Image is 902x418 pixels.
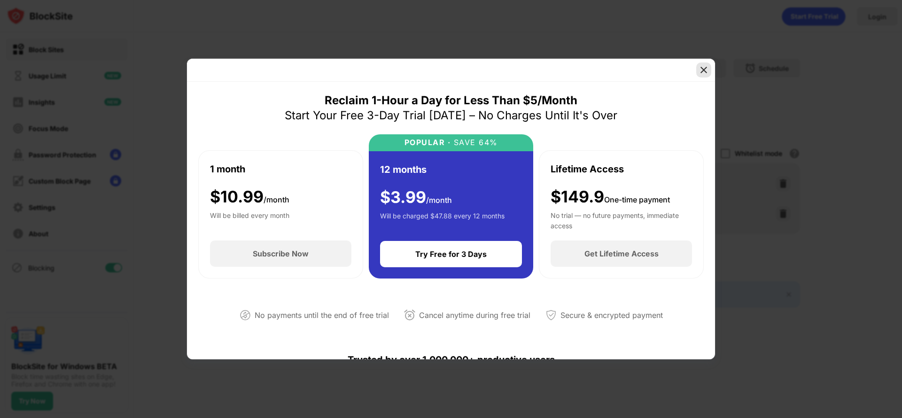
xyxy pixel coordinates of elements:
[415,249,487,259] div: Try Free for 3 Days
[545,310,557,321] img: secured-payment
[240,310,251,321] img: not-paying
[404,310,415,321] img: cancel-anytime
[253,249,309,258] div: Subscribe Now
[404,138,451,147] div: POPULAR ·
[198,337,704,382] div: Trusted by over 1,000,000+ productive users
[285,108,617,123] div: Start Your Free 3-Day Trial [DATE] – No Charges Until It's Over
[210,210,289,229] div: Will be billed every month
[419,309,530,322] div: Cancel anytime during free trial
[584,249,659,258] div: Get Lifetime Access
[604,195,670,204] span: One-time payment
[551,162,624,176] div: Lifetime Access
[380,211,505,230] div: Will be charged $47.88 every 12 months
[210,187,289,207] div: $ 10.99
[551,210,692,229] div: No trial — no future payments, immediate access
[426,195,452,205] span: /month
[560,309,663,322] div: Secure & encrypted payment
[264,195,289,204] span: /month
[380,163,427,177] div: 12 months
[380,188,452,207] div: $ 3.99
[451,138,498,147] div: SAVE 64%
[551,187,670,207] div: $149.9
[325,93,577,108] div: Reclaim 1-Hour a Day for Less Than $5/Month
[255,309,389,322] div: No payments until the end of free trial
[210,162,245,176] div: 1 month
